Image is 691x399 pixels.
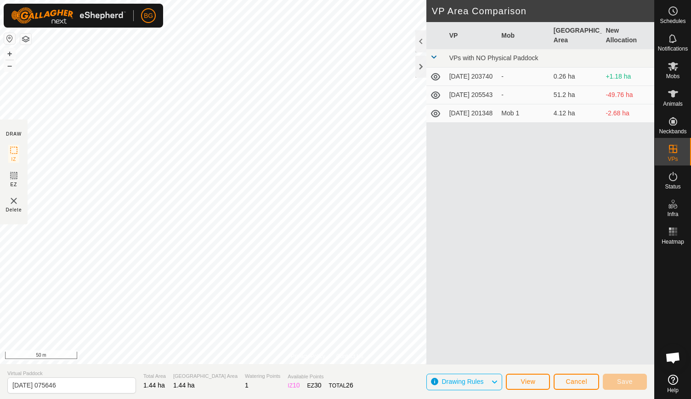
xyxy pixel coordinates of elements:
[501,108,546,118] div: Mob 1
[659,344,687,371] a: Open chat
[446,68,498,86] td: [DATE] 203740
[442,378,483,385] span: Drawing Rules
[602,22,654,49] th: New Allocation
[307,381,322,390] div: EZ
[245,372,280,380] span: Watering Points
[521,378,535,385] span: View
[4,48,15,59] button: +
[446,104,498,123] td: [DATE] 201348
[144,11,153,21] span: BG
[11,7,126,24] img: Gallagher Logo
[550,68,602,86] td: 0.26 ha
[446,86,498,104] td: [DATE] 205543
[498,22,550,49] th: Mob
[655,371,691,397] a: Help
[662,239,684,245] span: Heatmap
[4,60,15,71] button: –
[329,381,353,390] div: TOTAL
[667,388,679,393] span: Help
[554,374,599,390] button: Cancel
[603,374,647,390] button: Save
[668,156,678,162] span: VPs
[550,104,602,123] td: 4.12 ha
[346,382,353,389] span: 26
[566,378,587,385] span: Cancel
[4,33,15,44] button: Reset Map
[666,74,680,79] span: Mobs
[7,370,136,377] span: Virtual Paddock
[336,352,363,360] a: Contact Us
[658,46,688,51] span: Notifications
[143,382,165,389] span: 1.44 ha
[11,181,17,188] span: EZ
[602,86,654,104] td: -49.76 ha
[617,378,633,385] span: Save
[245,382,249,389] span: 1
[173,372,238,380] span: [GEOGRAPHIC_DATA] Area
[20,34,31,45] button: Map Layers
[659,129,686,134] span: Neckbands
[665,184,680,189] span: Status
[6,131,22,137] div: DRAW
[602,104,654,123] td: -2.68 ha
[173,382,195,389] span: 1.44 ha
[446,22,498,49] th: VP
[660,18,685,24] span: Schedules
[288,373,353,381] span: Available Points
[501,90,546,100] div: -
[501,72,546,81] div: -
[602,68,654,86] td: +1.18 ha
[550,22,602,49] th: [GEOGRAPHIC_DATA] Area
[506,374,550,390] button: View
[8,195,19,206] img: VP
[667,211,678,217] span: Infra
[11,156,17,163] span: IZ
[6,206,22,213] span: Delete
[291,352,325,360] a: Privacy Policy
[550,86,602,104] td: 51.2 ha
[432,6,654,17] h2: VP Area Comparison
[449,54,538,62] span: VPs with NO Physical Paddock
[288,381,300,390] div: IZ
[663,101,683,107] span: Animals
[293,382,300,389] span: 10
[314,382,322,389] span: 30
[143,372,166,380] span: Total Area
